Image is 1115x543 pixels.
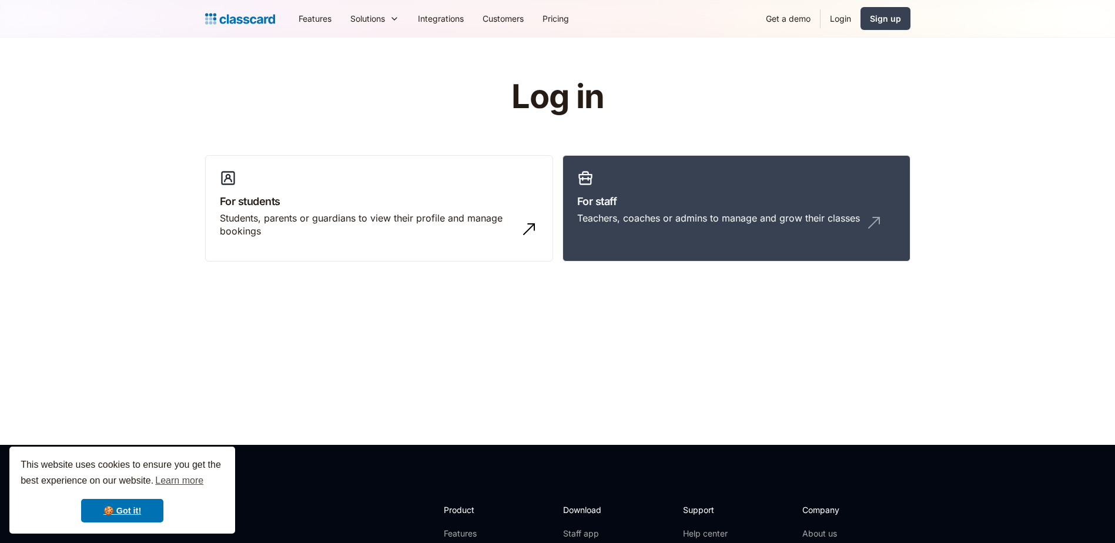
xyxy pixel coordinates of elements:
[577,212,860,224] div: Teachers, coaches or admins to manage and grow their classes
[683,504,731,516] h2: Support
[756,5,820,32] a: Get a demo
[870,12,901,25] div: Sign up
[9,447,235,534] div: cookieconsent
[81,499,163,522] a: dismiss cookie message
[802,528,880,539] a: About us
[220,193,538,209] h3: For students
[409,5,473,32] a: Integrations
[205,155,553,262] a: For studentsStudents, parents or guardians to view their profile and manage bookings
[220,212,515,238] div: Students, parents or guardians to view their profile and manage bookings
[371,79,744,115] h1: Log in
[153,472,205,490] a: learn more about cookies
[563,504,611,516] h2: Download
[683,528,731,539] a: Help center
[563,528,611,539] a: Staff app
[350,12,385,25] div: Solutions
[205,11,275,27] a: home
[473,5,533,32] a: Customers
[562,155,910,262] a: For staffTeachers, coaches or admins to manage and grow their classes
[802,504,880,516] h2: Company
[444,528,507,539] a: Features
[577,193,896,209] h3: For staff
[21,458,224,490] span: This website uses cookies to ensure you get the best experience on our website.
[444,504,507,516] h2: Product
[289,5,341,32] a: Features
[860,7,910,30] a: Sign up
[533,5,578,32] a: Pricing
[821,5,860,32] a: Login
[341,5,409,32] div: Solutions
